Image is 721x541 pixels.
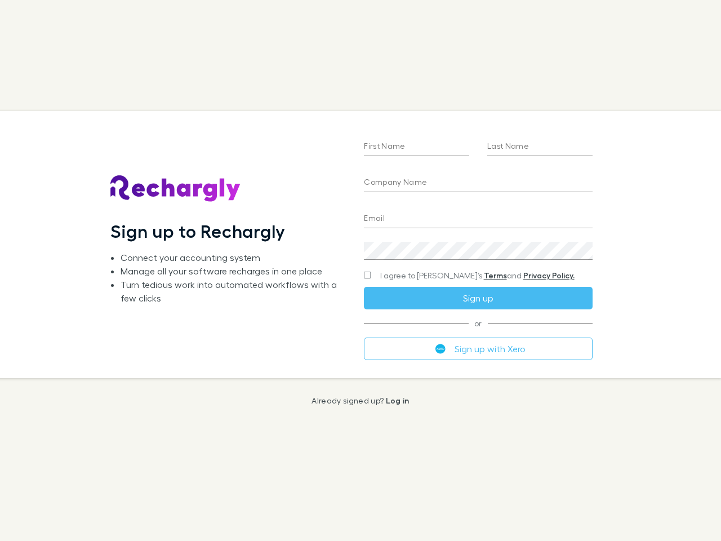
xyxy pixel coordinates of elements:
[311,396,409,405] p: Already signed up?
[110,220,286,242] h1: Sign up to Rechargly
[110,175,241,202] img: Rechargly's Logo
[364,338,592,360] button: Sign up with Xero
[484,270,507,280] a: Terms
[380,270,575,281] span: I agree to [PERSON_NAME]’s and
[386,396,410,405] a: Log in
[364,287,592,309] button: Sign up
[523,270,575,280] a: Privacy Policy.
[121,264,346,278] li: Manage all your software recharges in one place
[121,251,346,264] li: Connect your accounting system
[121,278,346,305] li: Turn tedious work into automated workflows with a few clicks
[435,344,446,354] img: Xero's logo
